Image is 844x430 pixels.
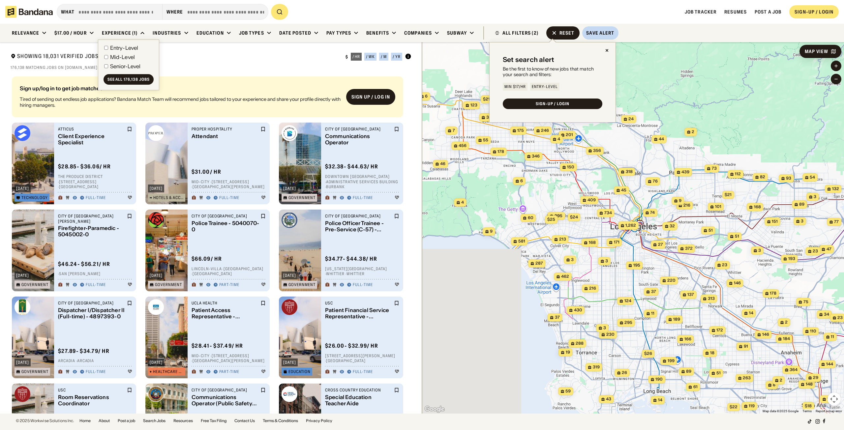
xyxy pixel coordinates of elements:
span: 101 [715,204,721,210]
span: $25 [547,217,555,222]
div: © 2025 Workwise Solutions Inc. [16,419,74,423]
span: 137 [687,292,694,298]
div: Communications Operator (Public Safety Dispatcher) - 5018161-0 [192,394,259,407]
div: Proper Hospitality [192,127,259,132]
span: 318 [626,169,633,175]
span: 146 [762,332,769,337]
span: 27 [658,242,663,247]
div: Subway [447,30,467,36]
span: 23 [813,248,818,254]
span: 11 [831,334,834,340]
span: 6 [425,94,428,99]
div: Arcadia · Arcadia [58,358,132,364]
div: Room Reservations Coordinator [58,394,126,407]
span: 8 [773,382,775,388]
div: Government [288,196,316,200]
div: Technology [21,196,48,200]
div: $17.00 / hour [54,30,87,36]
span: 246 [541,128,549,133]
span: 2 [785,320,788,325]
span: 581 [518,239,525,244]
div: Cross Country Education [325,387,393,393]
img: City of Pasadena logo [148,212,164,228]
div: $ 66.09 / hr [192,255,222,262]
div: Mid-Level [110,54,135,60]
span: 14 [749,310,753,316]
span: 151 [772,219,778,224]
div: Patient Financial Service Representative - Admitting - Full Time 8 Hour Variable Shift (Union) [325,307,393,320]
img: USC logo [15,386,30,402]
div: USC [325,301,393,306]
span: 112 [735,171,741,177]
div: City of [GEOGRAPHIC_DATA] [58,301,126,306]
div: $ 32.38 - $44.63 / hr [325,163,378,170]
a: Contact Us [234,419,255,423]
span: 47 [827,246,831,252]
span: 14 [658,397,662,403]
span: 171 [614,240,619,245]
span: 74 [650,210,655,215]
span: 9 [490,229,493,234]
span: 3 [801,218,803,224]
span: 32 [670,223,675,229]
span: Map data ©2025 Google [763,409,799,413]
div: Government [288,283,316,287]
span: 123 [470,102,477,108]
span: 230 [606,332,615,337]
a: Open this area in Google Maps (opens a new window) [424,405,445,414]
img: USC logo [282,299,297,315]
span: 3 [571,257,574,263]
a: Post a job [118,419,135,423]
span: 295 [624,320,632,326]
span: 44 [659,136,664,142]
div: Save Alert [586,30,614,36]
div: Job Types [239,30,264,36]
div: Police Trainee - 5040070-0 [192,220,259,233]
div: Special Education Teacher Aide [325,394,393,407]
div: [DATE] [16,273,29,277]
span: 287 [535,261,543,266]
span: 216 [683,203,690,208]
div: Industries [153,30,181,36]
div: Date Posted [279,30,311,36]
div: Map View [805,49,828,54]
span: $22 [730,404,738,409]
span: 734 [604,210,612,216]
div: Education [196,30,224,36]
span: 89 [799,202,804,207]
a: About [99,419,110,423]
div: Entry-Level [110,45,138,50]
div: 176,138 matching jobs on [DOMAIN_NAME] [11,65,411,70]
span: 37 [651,289,656,295]
span: 55 [483,137,488,143]
a: Search Jobs [143,419,166,423]
a: Privacy Policy [306,419,332,423]
span: 2 [780,378,782,383]
a: Home [79,419,91,423]
span: 995 [555,213,562,219]
span: 110 [810,329,816,334]
span: 46 [440,161,445,167]
div: Education [288,370,311,374]
a: Report a map error [816,409,842,413]
div: $ 31.00 / hr [192,168,221,175]
span: 34 [824,312,829,317]
span: 77 [834,219,839,225]
div: SIGN-UP / LOGIN [536,102,569,106]
span: 3 [814,194,816,200]
span: 60 [528,215,533,221]
span: 462 [561,274,569,279]
div: [DATE] [283,273,296,277]
span: 178 [497,149,504,155]
div: UCLA Health [192,301,259,306]
div: Tired of sending out endless job applications? Bandana Match Team will recommend jobs tailored to... [20,96,341,108]
span: 313 [708,296,715,301]
img: City of Burbank logo [282,125,297,141]
span: 9 [679,198,681,204]
span: $18 [805,403,812,408]
div: Be the first to know of new jobs that match your search and filters: [503,66,602,77]
span: 51 [708,228,713,233]
span: $24 [570,215,578,219]
div: Showing 18,031 Verified Jobs [11,53,340,61]
span: 4 [558,136,560,142]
